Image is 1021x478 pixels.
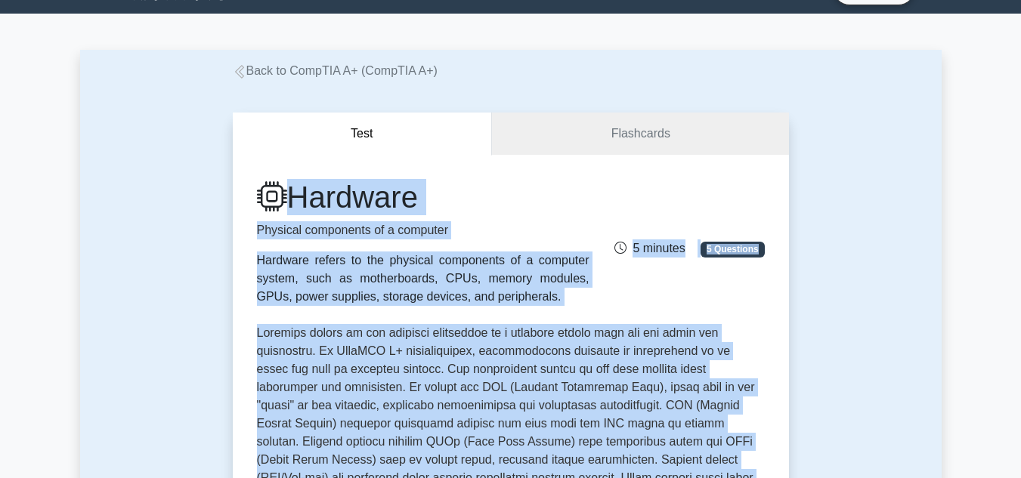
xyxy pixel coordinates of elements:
[492,113,788,156] a: Flashcards
[257,251,589,306] div: Hardware refers to the physical components of a computer system, such as motherboards, CPUs, memo...
[257,221,589,239] p: Physical components of a computer
[614,242,685,254] span: 5 minutes
[233,64,438,77] a: Back to CompTIA A+ (CompTIA A+)
[257,179,589,215] h1: Hardware
[701,242,764,257] span: 5 Questions
[233,113,493,156] button: Test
